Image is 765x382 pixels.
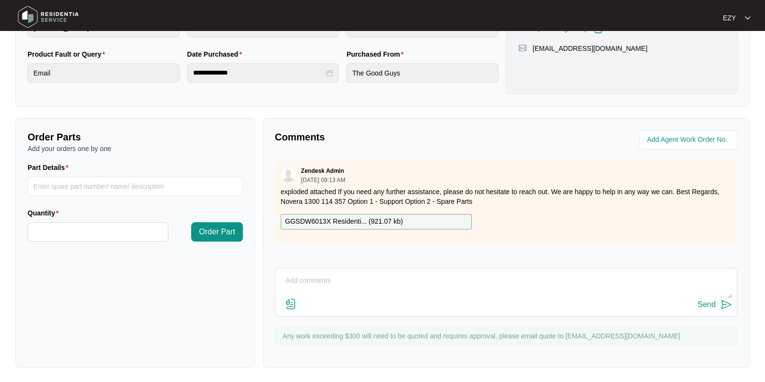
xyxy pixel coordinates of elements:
[28,63,180,83] input: Product Fault or Query
[301,167,344,175] p: Zendesk Admin
[285,216,403,227] p: GGSDW6013X Residenti... ( 921.07 kb )
[15,2,82,31] img: residentia service logo
[199,226,235,238] span: Order Part
[647,134,732,146] input: Add Agent Work Order No.
[533,44,647,53] p: [EMAIL_ADDRESS][DOMAIN_NAME]
[28,208,62,218] label: Quantity
[28,163,73,172] label: Part Details
[28,144,243,153] p: Add your orders one by one
[281,187,732,206] p: exploded attached If you need any further assistance, please do not hesitate to reach out. We are...
[698,300,716,309] div: Send
[301,177,345,183] p: [DATE] 09:13 AM
[720,299,732,310] img: send-icon.svg
[28,223,168,241] input: Quantity
[698,298,732,311] button: Send
[191,222,243,242] button: Order Part
[346,49,407,59] label: Purchased From
[285,298,297,310] img: file-attachment-doc.svg
[745,15,750,20] img: dropdown arrow
[28,49,109,59] label: Product Fault or Query
[187,49,246,59] label: Date Purchased
[28,130,243,144] p: Order Parts
[723,13,736,23] p: EZY
[283,331,733,341] p: Any work exceeding $300 will need to be quoted and requires approval, please email quote to [EMAI...
[281,168,296,182] img: user.svg
[193,68,325,78] input: Date Purchased
[28,177,243,196] input: Part Details
[275,130,499,144] p: Comments
[518,44,527,52] img: map-pin
[346,63,498,83] input: Purchased From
